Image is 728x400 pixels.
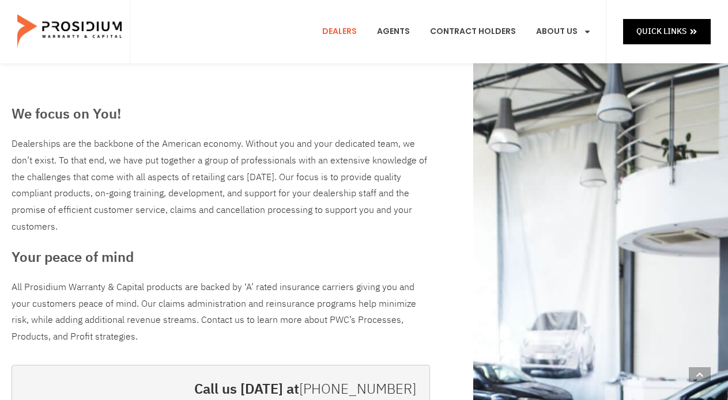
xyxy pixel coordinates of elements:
[12,136,430,235] div: Dealerships are the backbone of the American economy. Without you and your dedicated team, we don...
[12,104,430,124] h3: We focus on You!
[314,10,600,53] nav: Menu
[12,247,430,268] h3: Your peace of mind
[421,10,525,53] a: Contract Holders
[636,24,686,39] span: Quick Links
[623,19,711,44] a: Quick Links
[12,279,430,345] p: All Prosidium Warranty & Capital products are backed by ‘A’ rated insurance carriers giving you a...
[368,10,418,53] a: Agents
[314,10,365,53] a: Dealers
[527,10,600,53] a: About Us
[299,379,416,399] a: [PHONE_NUMBER]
